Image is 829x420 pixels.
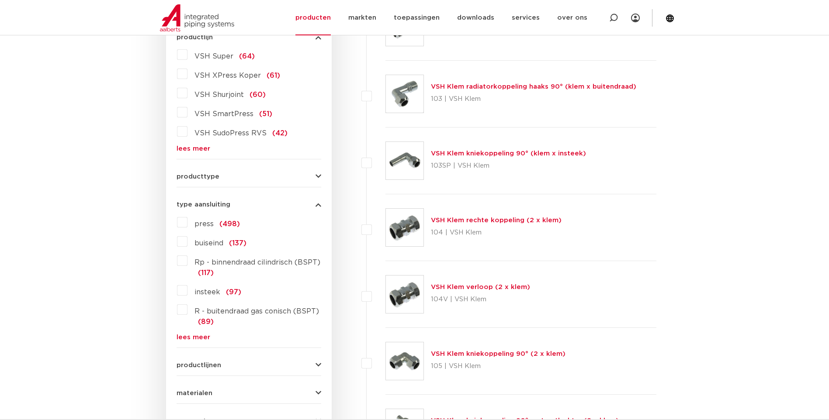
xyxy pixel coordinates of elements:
[177,390,212,396] span: materialen
[272,130,288,137] span: (42)
[431,284,530,290] a: VSH Klem verloop (2 x klem)
[431,159,586,173] p: 103SP | VSH Klem
[259,110,272,117] span: (51)
[177,34,321,41] button: productlijn
[194,240,223,247] span: buiseind
[431,226,562,240] p: 104 | VSH Klem
[386,342,423,380] img: Thumbnail for VSH Klem kniekoppeling 90° (2 x klem)
[177,201,321,208] button: type aansluiting
[386,209,423,246] img: Thumbnail for VSH Klem rechte koppeling (2 x klem)
[250,91,266,98] span: (60)
[386,275,423,313] img: Thumbnail for VSH Klem verloop (2 x klem)
[431,150,586,157] a: VSH Klem kniekoppeling 90° (klem x insteek)
[194,72,261,79] span: VSH XPress Koper
[386,142,423,179] img: Thumbnail for VSH Klem kniekoppeling 90° (klem x insteek)
[177,145,321,152] a: lees meer
[194,308,319,315] span: R - buitendraad gas conisch (BSPT)
[194,259,320,266] span: Rp - binnendraad cilindrisch (BSPT)
[194,289,220,296] span: insteek
[177,201,230,208] span: type aansluiting
[267,72,280,79] span: (61)
[177,362,321,368] button: productlijnen
[177,362,221,368] span: productlijnen
[194,53,233,60] span: VSH Super
[386,75,423,113] img: Thumbnail for VSH Klem radiatorkoppeling haaks 90° (klem x buitendraad)
[177,390,321,396] button: materialen
[431,293,530,306] p: 104V | VSH Klem
[431,92,636,106] p: 103 | VSH Klem
[431,217,562,224] a: VSH Klem rechte koppeling (2 x klem)
[194,110,253,117] span: VSH SmartPress
[431,351,565,357] a: VSH Klem kniekoppeling 90° (2 x klem)
[219,220,240,227] span: (498)
[194,220,214,227] span: press
[177,173,219,180] span: producttype
[177,173,321,180] button: producttype
[194,91,244,98] span: VSH Shurjoint
[431,83,636,90] a: VSH Klem radiatorkoppeling haaks 90° (klem x buitendraad)
[239,53,255,60] span: (64)
[194,130,267,137] span: VSH SudoPress RVS
[198,318,214,325] span: (89)
[229,240,246,247] span: (137)
[177,34,213,41] span: productlijn
[177,334,321,341] a: lees meer
[198,269,214,276] span: (117)
[431,359,565,373] p: 105 | VSH Klem
[226,289,241,296] span: (97)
